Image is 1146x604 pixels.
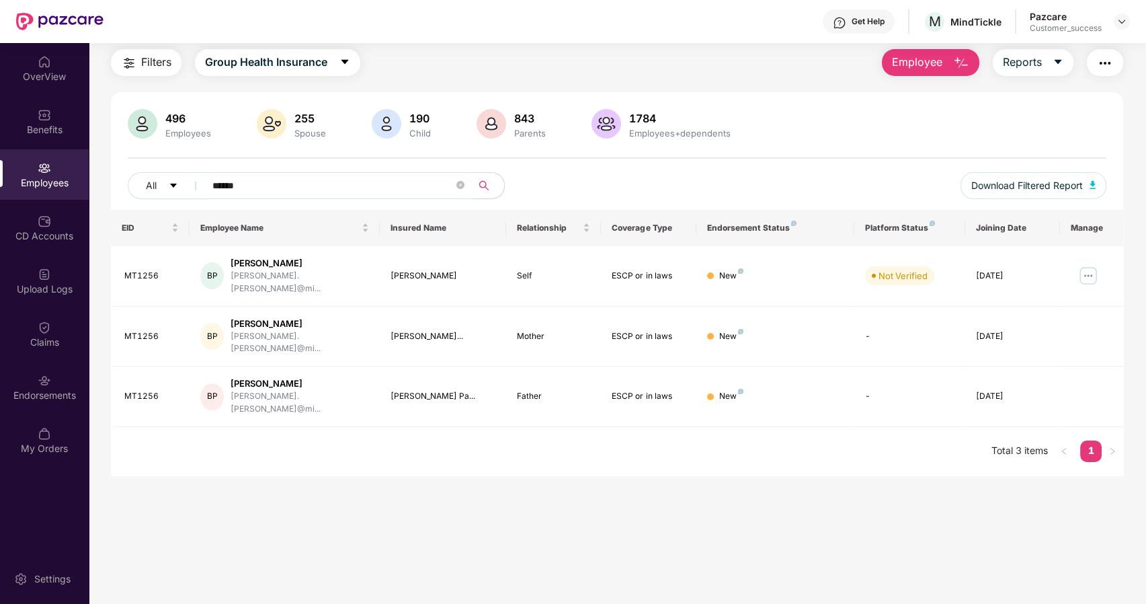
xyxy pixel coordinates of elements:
li: 1 [1080,441,1102,462]
div: Father [517,390,590,403]
img: svg+xml;base64,PHN2ZyB4bWxucz0iaHR0cDovL3d3dy53My5vcmcvMjAwMC9zdmciIHhtbG5zOnhsaW5rPSJodHRwOi8vd3... [257,109,286,139]
img: manageButton [1077,265,1099,287]
div: MT1256 [124,330,179,343]
th: Relationship [506,210,601,246]
div: Get Help [852,16,885,27]
span: Download Filtered Report [971,178,1083,193]
div: MT1256 [124,390,179,403]
button: Employee [882,49,979,76]
button: search [471,172,505,199]
span: caret-down [169,181,178,192]
div: MindTickle [950,15,1001,28]
th: Employee Name [190,210,379,246]
button: Download Filtered Report [960,172,1107,199]
span: close-circle [456,181,464,189]
button: Filters [111,49,181,76]
div: 255 [292,112,329,125]
img: svg+xml;base64,PHN2ZyBpZD0iRW5kb3JzZW1lbnRzIiB4bWxucz0iaHR0cDovL3d3dy53My5vcmcvMjAwMC9zdmciIHdpZH... [38,374,51,387]
div: Self [517,270,590,282]
div: [PERSON_NAME].[PERSON_NAME]@mi... [231,390,369,416]
div: Spouse [292,128,329,139]
div: [PERSON_NAME] [231,257,369,270]
div: Settings [30,572,75,586]
li: Total 3 items [991,441,1048,462]
span: Employee Name [200,223,358,233]
img: svg+xml;base64,PHN2ZyBpZD0iSG9tZSIgeG1sbnM9Imh0dHA6Ly93d3cudzMub3JnLzIwMDAvc3ZnIiB3aWR0aD0iMjAiIG... [38,55,51,69]
div: [DATE] [976,390,1049,403]
span: EID [122,223,169,233]
img: svg+xml;base64,PHN2ZyB4bWxucz0iaHR0cDovL3d3dy53My5vcmcvMjAwMC9zdmciIHdpZHRoPSI4IiBoZWlnaHQ9IjgiIH... [791,221,796,226]
th: Insured Name [380,210,506,246]
img: svg+xml;base64,PHN2ZyB4bWxucz0iaHR0cDovL3d3dy53My5vcmcvMjAwMC9zdmciIHhtbG5zOnhsaW5rPSJodHRwOi8vd3... [1090,181,1096,189]
img: svg+xml;base64,PHN2ZyBpZD0iRHJvcGRvd24tMzJ4MzIiIHhtbG5zPSJodHRwOi8vd3d3LnczLm9yZy8yMDAwL3N2ZyIgd2... [1116,16,1127,27]
div: Customer_success [1030,23,1102,34]
div: [PERSON_NAME] [391,270,495,282]
div: 1784 [626,112,733,125]
th: Manage [1060,210,1123,246]
td: - [854,367,965,427]
span: All [146,178,157,193]
div: Employees+dependents [626,128,733,139]
th: Coverage Type [601,210,696,246]
span: Employee [892,54,942,71]
img: New Pazcare Logo [16,13,104,30]
div: [PERSON_NAME] [231,377,369,390]
span: right [1108,447,1116,455]
th: EID [111,210,190,246]
div: [PERSON_NAME].[PERSON_NAME]@mi... [231,270,369,295]
img: svg+xml;base64,PHN2ZyBpZD0iU2V0dGluZy0yMHgyMCIgeG1sbnM9Imh0dHA6Ly93d3cudzMub3JnLzIwMDAvc3ZnIiB3aW... [14,572,28,586]
span: Group Health Insurance [205,54,327,71]
div: Employees [163,128,214,139]
div: [DATE] [976,270,1049,282]
div: Child [407,128,434,139]
span: caret-down [339,56,350,69]
img: svg+xml;base64,PHN2ZyBpZD0iRW1wbG95ZWVzIiB4bWxucz0iaHR0cDovL3d3dy53My5vcmcvMjAwMC9zdmciIHdpZHRoPS... [38,161,51,175]
div: Platform Status [865,223,954,233]
img: svg+xml;base64,PHN2ZyB4bWxucz0iaHR0cDovL3d3dy53My5vcmcvMjAwMC9zdmciIHdpZHRoPSIyNCIgaGVpZ2h0PSIyNC... [121,55,137,71]
th: Joining Date [965,210,1060,246]
img: svg+xml;base64,PHN2ZyBpZD0iVXBsb2FkX0xvZ3MiIGRhdGEtbmFtZT0iVXBsb2FkIExvZ3MiIHhtbG5zPSJodHRwOi8vd3... [38,268,51,281]
div: [PERSON_NAME] [231,317,369,330]
div: BP [200,323,224,350]
div: 190 [407,112,434,125]
div: New [719,330,743,343]
div: Mother [517,330,590,343]
button: left [1053,441,1075,462]
div: New [719,390,743,403]
span: Reports [1003,54,1042,71]
div: ESCP or in laws [612,330,685,343]
button: Group Health Insurancecaret-down [195,49,360,76]
img: svg+xml;base64,PHN2ZyBpZD0iQ0RfQWNjb3VudHMiIGRhdGEtbmFtZT0iQ0QgQWNjb3VudHMiIHhtbG5zPSJodHRwOi8vd3... [38,215,51,228]
div: [PERSON_NAME] Pa... [391,390,495,403]
img: svg+xml;base64,PHN2ZyB4bWxucz0iaHR0cDovL3d3dy53My5vcmcvMjAwMC9zdmciIHhtbG5zOnhsaW5rPSJodHRwOi8vd3... [477,109,506,139]
img: svg+xml;base64,PHN2ZyBpZD0iSGVscC0zMngzMiIgeG1sbnM9Imh0dHA6Ly93d3cudzMub3JnLzIwMDAvc3ZnIiB3aWR0aD... [833,16,846,30]
img: svg+xml;base64,PHN2ZyBpZD0iQmVuZWZpdHMiIHhtbG5zPSJodHRwOi8vd3d3LnczLm9yZy8yMDAwL3N2ZyIgd2lkdGg9Ij... [38,108,51,122]
span: search [471,180,497,191]
div: ESCP or in laws [612,270,685,282]
div: Parents [511,128,548,139]
li: Previous Page [1053,441,1075,462]
div: Endorsement Status [707,223,844,233]
button: Allcaret-down [128,172,210,199]
div: [PERSON_NAME].[PERSON_NAME]@mi... [231,330,369,356]
img: svg+xml;base64,PHN2ZyBpZD0iTXlfT3JkZXJzIiBkYXRhLW5hbWU9Ik15IE9yZGVycyIgeG1sbnM9Imh0dHA6Ly93d3cudz... [38,427,51,441]
img: svg+xml;base64,PHN2ZyB4bWxucz0iaHR0cDovL3d3dy53My5vcmcvMjAwMC9zdmciIHhtbG5zOnhsaW5rPSJodHRwOi8vd3... [128,109,157,139]
img: svg+xml;base64,PHN2ZyBpZD0iQ2xhaW0iIHhtbG5zPSJodHRwOi8vd3d3LnczLm9yZy8yMDAwL3N2ZyIgd2lkdGg9IjIwIi... [38,321,51,334]
div: BP [200,383,224,410]
div: ESCP or in laws [612,390,685,403]
span: left [1060,447,1068,455]
span: M [929,13,941,30]
span: close-circle [456,180,464,192]
img: svg+xml;base64,PHN2ZyB4bWxucz0iaHR0cDovL3d3dy53My5vcmcvMjAwMC9zdmciIHdpZHRoPSI4IiBoZWlnaHQ9IjgiIH... [930,221,935,226]
img: svg+xml;base64,PHN2ZyB4bWxucz0iaHR0cDovL3d3dy53My5vcmcvMjAwMC9zdmciIHhtbG5zOnhsaW5rPSJodHRwOi8vd3... [372,109,401,139]
div: MT1256 [124,270,179,282]
div: [PERSON_NAME]... [391,330,495,343]
span: caret-down [1053,56,1063,69]
img: svg+xml;base64,PHN2ZyB4bWxucz0iaHR0cDovL3d3dy53My5vcmcvMjAwMC9zdmciIHdpZHRoPSIyNCIgaGVpZ2h0PSIyNC... [1097,55,1113,71]
div: BP [200,262,224,289]
img: svg+xml;base64,PHN2ZyB4bWxucz0iaHR0cDovL3d3dy53My5vcmcvMjAwMC9zdmciIHdpZHRoPSI4IiBoZWlnaHQ9IjgiIH... [738,268,743,274]
td: - [854,307,965,367]
img: svg+xml;base64,PHN2ZyB4bWxucz0iaHR0cDovL3d3dy53My5vcmcvMjAwMC9zdmciIHhtbG5zOnhsaW5rPSJodHRwOi8vd3... [953,55,969,71]
div: 496 [163,112,214,125]
span: Filters [141,54,171,71]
